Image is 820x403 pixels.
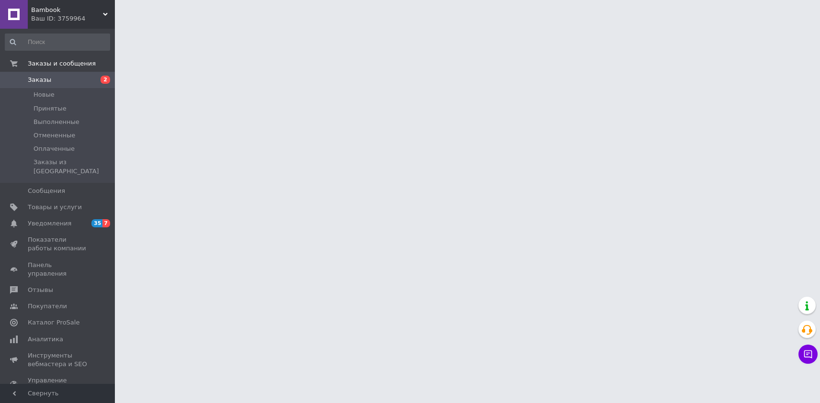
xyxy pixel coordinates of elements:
span: Выполненные [34,118,79,126]
span: Заказы [28,76,51,84]
span: 7 [102,219,110,227]
span: Уведомления [28,219,71,228]
span: Отмененные [34,131,75,140]
span: Каталог ProSale [28,318,79,327]
span: Товары и услуги [28,203,82,212]
span: Показатели работы компании [28,235,89,253]
span: Покупатели [28,302,67,311]
span: Принятые [34,104,67,113]
span: Новые [34,90,55,99]
div: Ваш ID: 3759964 [31,14,115,23]
span: Заказы из [GEOGRAPHIC_DATA] [34,158,109,175]
input: Поиск [5,34,110,51]
button: Чат с покупателем [798,345,818,364]
span: Инструменты вебмастера и SEO [28,351,89,369]
span: Заказы и сообщения [28,59,96,68]
span: Панель управления [28,261,89,278]
span: Отзывы [28,286,53,294]
span: Управление сайтом [28,376,89,393]
span: Bambook [31,6,103,14]
span: 35 [91,219,102,227]
span: Оплаченные [34,145,75,153]
span: Аналитика [28,335,63,344]
span: 2 [101,76,110,84]
span: Сообщения [28,187,65,195]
